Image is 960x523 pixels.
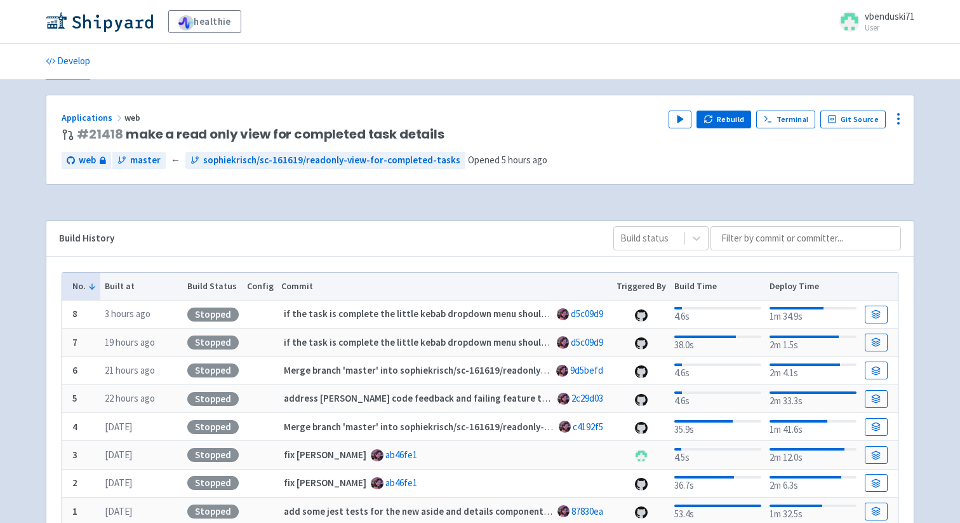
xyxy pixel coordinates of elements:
div: 38.0s [674,333,761,353]
div: 2m 6.3s [770,473,857,493]
a: Build Details [865,446,888,464]
a: c4192f5 [573,421,603,433]
a: Applications [62,112,124,123]
th: Triggered By [613,273,670,301]
div: Build History [59,231,593,246]
b: 4 [72,421,77,433]
th: Built at [100,273,183,301]
a: d5c09d9 [571,336,603,348]
a: Build Details [865,306,888,323]
time: [DATE] [105,477,132,489]
strong: Merge branch 'master' into sophiekrisch/sc-161619/readonly-view-for-completed-tasks [284,364,657,376]
strong: fix [PERSON_NAME] [284,477,366,489]
a: vbenduski71 User [832,11,914,32]
span: ← [171,153,180,168]
span: make a read only view for completed task details [77,127,444,142]
time: 21 hours ago [105,364,155,376]
b: 6 [72,364,77,376]
span: web [124,112,142,123]
div: 1m 41.6s [770,418,857,437]
div: Stopped [187,392,239,406]
img: Shipyard logo [46,11,153,32]
a: Build Details [865,334,888,351]
strong: fix [PERSON_NAME] [284,449,366,461]
div: 36.7s [674,473,761,493]
a: d5c09d9 [571,308,603,320]
button: No. [72,280,97,293]
a: Build Details [865,362,888,379]
input: Filter by commit or committer... [710,226,901,250]
a: Build Details [865,418,888,436]
div: 4.6s [674,361,761,381]
div: 1m 34.9s [770,304,857,324]
div: 4.6s [674,389,761,409]
a: ab46fe1 [385,477,417,489]
a: 2c29d03 [571,392,603,404]
div: 2m 1.5s [770,333,857,353]
span: Opened [468,154,547,166]
b: 8 [72,308,77,320]
div: 53.4s [674,502,761,522]
a: master [112,152,166,169]
strong: address [PERSON_NAME] code feedback and failing feature tests [284,392,560,404]
div: Stopped [187,308,239,322]
a: 87830ea [571,505,603,517]
span: master [130,153,161,168]
div: 2m 33.3s [770,389,857,409]
time: [DATE] [105,449,132,461]
div: Stopped [187,336,239,350]
a: 9d5befd [570,364,603,376]
div: Stopped [187,363,239,377]
time: 22 hours ago [105,392,155,404]
th: Deploy Time [765,273,860,301]
a: Build Details [865,390,888,408]
a: ab46fe1 [385,449,417,461]
b: 2 [72,477,77,489]
a: Git Source [820,111,886,128]
time: [DATE] [105,505,132,517]
div: Stopped [187,448,239,462]
b: 3 [72,449,77,461]
time: 19 hours ago [105,336,155,348]
b: 1 [72,505,77,517]
button: Play [669,111,691,128]
a: web [62,152,111,169]
div: Stopped [187,476,239,490]
b: 5 [72,392,77,404]
div: Stopped [187,505,239,519]
strong: if the task is complete the little kebab dropdown menu should be 'View' instead of 'Edit' [284,336,656,348]
a: Develop [46,44,90,79]
small: User [865,24,914,32]
a: sophiekrisch/sc-161619/readonly-view-for-completed-tasks [185,152,465,169]
div: 4.6s [674,304,761,324]
div: 35.9s [674,418,761,437]
div: 2m 12.0s [770,445,857,465]
a: Terminal [756,111,815,128]
div: 4.5s [674,445,761,465]
a: #21418 [77,125,123,143]
div: 2m 4.1s [770,361,857,381]
th: Build Status [183,273,243,301]
a: Build Details [865,503,888,520]
span: web [79,153,96,168]
a: healthie [168,10,241,33]
th: Build Time [670,273,765,301]
time: [DATE] [105,421,132,433]
b: 7 [72,336,77,348]
strong: add some jest tests for the new aside and details components, and feature flag showing the new co... [284,505,784,517]
span: vbenduski71 [865,10,914,22]
strong: Merge branch 'master' into sophiekrisch/sc-161619/readonly-view-for-completed-tasks [284,421,657,433]
strong: if the task is complete the little kebab dropdown menu should be 'View' instead of 'Edit' [284,308,656,320]
time: 3 hours ago [105,308,150,320]
span: sophiekrisch/sc-161619/readonly-view-for-completed-tasks [203,153,460,168]
time: 5 hours ago [502,154,547,166]
div: Stopped [187,420,239,434]
th: Commit [277,273,613,301]
button: Rebuild [697,111,751,128]
th: Config [243,273,277,301]
div: 1m 32.5s [770,502,857,522]
a: Build Details [865,474,888,492]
